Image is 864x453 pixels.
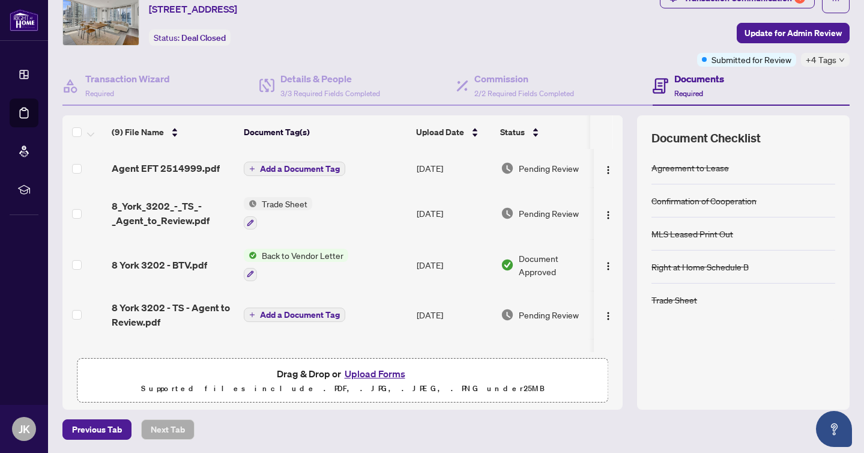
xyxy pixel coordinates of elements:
span: Back to Vendor Letter [257,249,348,262]
th: Status [495,115,597,149]
th: (9) File Name [107,115,239,149]
h4: Details & People [280,71,380,86]
span: Pending Review [519,207,579,220]
td: [DATE] [412,291,496,339]
span: Pending Review [519,308,579,321]
h4: Documents [674,71,724,86]
span: Upload Date [416,126,464,139]
td: [DATE] [412,149,496,187]
span: Deal Closed [181,32,226,43]
button: Logo [599,305,618,324]
div: Trade Sheet [651,293,697,306]
span: Required [85,89,114,98]
img: Status Icon [244,197,257,210]
span: 2/2 Required Fields Completed [474,89,574,98]
img: Logo [603,165,613,175]
span: Status [500,126,525,139]
span: Add a Document Tag [260,311,340,319]
span: Agent EFT 2514999.pdf [112,161,220,175]
span: Document Checklist [651,130,761,147]
button: Previous Tab [62,419,131,440]
button: Logo [599,255,618,275]
span: Required [674,89,703,98]
img: Status Icon [244,249,257,262]
span: (9) File Name [112,126,164,139]
span: Drag & Drop or [277,366,409,382]
div: Status: [149,29,231,46]
h4: Transaction Wizard [85,71,170,86]
button: Add a Document Tag [244,308,345,322]
button: Add a Document Tag [244,162,345,176]
img: logo [10,9,38,31]
button: Upload Forms [341,366,409,382]
span: 8 York 3202 - TS - Agent to Review.pdf [112,300,234,329]
span: 8_York_3202_-_TS_-_Agent_to_Review.pdf [112,199,234,228]
span: 3/3 Required Fields Completed [280,89,380,98]
div: Confirmation of Cooperation [651,194,757,207]
span: plus [249,166,255,172]
div: Right at Home Schedule B [651,260,749,273]
img: Document Status [501,308,514,321]
span: Drag & Drop orUpload FormsSupported files include .PDF, .JPG, .JPEG, .PNG under25MB [77,359,608,403]
button: Open asap [816,411,852,447]
div: MLS Leased Print Out [651,227,733,240]
span: Previous Tab [72,420,122,439]
div: Agreement to Lease [651,161,729,174]
button: Logo [599,204,618,223]
button: Status IconBack to Vendor Letter [244,249,348,281]
img: Document Status [501,162,514,175]
span: plus [249,312,255,318]
th: Document Tag(s) [239,115,411,149]
button: Add a Document Tag [244,307,345,323]
img: Logo [603,210,613,220]
td: [DATE] [412,339,496,385]
span: Pending Review [519,162,579,175]
button: Logo [599,159,618,178]
button: Update for Admin Review [737,23,850,43]
th: Upload Date [411,115,495,149]
button: Next Tab [141,419,195,440]
h4: Commission [474,71,574,86]
button: Add a Document Tag [244,161,345,177]
img: Logo [603,261,613,271]
span: Update for Admin Review [745,23,842,43]
span: Add a Document Tag [260,165,340,173]
img: Document Status [501,207,514,220]
td: [DATE] [412,239,496,291]
img: Logo [603,311,613,321]
img: Document Status [501,258,514,272]
span: Document Approved [519,348,593,375]
span: +4 Tags [806,53,836,67]
span: JK [19,421,30,437]
p: Supported files include .PDF, .JPG, .JPEG, .PNG under 25 MB [85,382,600,396]
span: Submitted for Review [711,53,791,66]
span: down [839,57,845,63]
td: [DATE] [412,187,496,239]
span: Trade Sheet [257,197,312,210]
span: Document Approved [519,252,593,278]
button: Status IconTrade Sheet [244,197,312,230]
span: 8 York 3202 - BTV.pdf [112,258,207,272]
span: [STREET_ADDRESS] [149,2,237,16]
